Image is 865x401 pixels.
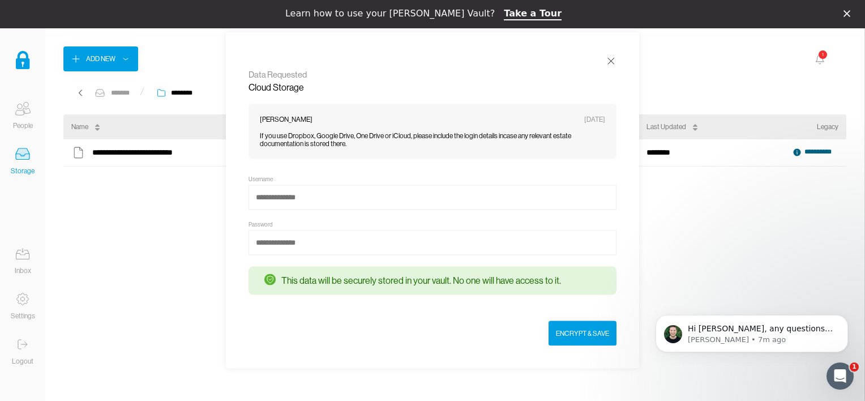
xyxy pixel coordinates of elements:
[584,116,605,123] p: [DATE]
[86,53,115,65] div: Add New
[504,8,562,20] a: Take a Tour
[249,82,616,93] p: Cloud Storage
[260,132,605,148] p: If you use Dropbox, Google Drive, One Drive or iCloud, please include the login details incase an...
[285,8,495,19] div: Learn how to use your [PERSON_NAME] Vault?
[549,321,616,346] button: Encrypt & Save
[281,275,561,287] div: This data will be securely stored in your vault. No one will have access to it.
[639,291,865,370] iframe: Intercom notifications message
[817,121,838,133] div: Legacy
[11,310,35,322] div: Settings
[843,10,855,17] div: Close
[249,221,273,228] div: Password
[819,50,827,58] div: 1
[15,265,31,276] div: Inbox
[827,362,854,390] iframe: Intercom live chat
[850,362,859,372] span: 1
[71,121,88,133] div: Name
[556,328,609,339] div: Encrypt & Save
[646,121,686,133] div: Last Updated
[11,165,35,177] div: Storage
[13,120,33,131] div: People
[260,116,312,123] p: [PERSON_NAME]
[249,70,616,79] p: Data Requested
[12,356,33,367] div: Logout
[249,176,273,183] div: Username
